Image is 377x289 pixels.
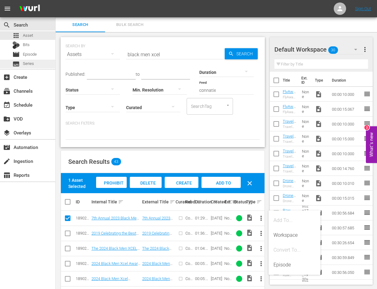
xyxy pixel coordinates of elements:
[111,158,121,165] span: 43
[329,87,363,102] td: 00:00:10.000
[68,158,110,165] span: Search Results
[91,198,141,206] div: Internal Title
[224,216,232,220] div: None
[273,243,316,257] div: Convert To...
[366,126,377,163] button: Open Feedback Widget
[299,131,313,146] td: None
[315,135,322,142] span: video_file
[195,261,209,266] div: 00:05:11.127
[15,2,44,16] img: ans4CAIJ8jUAAAAAAAAAAAAAAAAAAAAAAAAgQb4GAAAAAAAAAAAAAAAAAAAAAAAAJMjXAAAAAAAAAAAAAAAAAAAAAAAAgAT5G...
[283,193,296,226] a: Drone Shot Travel Escapes 15 Seconds
[130,177,162,188] button: Delete Assets
[257,215,265,222] span: more_vert
[76,246,90,251] div: 189026857
[283,178,296,211] a: Drone Shot Travel Escapes 10 Seconds
[176,199,184,204] div: Curated
[283,119,296,147] a: Travel Escapes Water 10 Seconds_1
[361,42,369,57] button: more_vert
[363,135,371,142] span: reorder
[118,199,124,205] span: sort
[283,110,297,114] div: FlyAway Travel Escapes 15 Seconds
[315,91,322,98] span: Video
[257,245,265,252] span: more_vert
[329,191,363,206] td: 00:00:15.015
[3,158,11,165] span: Ingestion
[299,146,313,161] td: None
[273,228,316,243] div: Workspace
[12,60,20,68] span: Series
[224,231,232,236] div: None
[254,271,269,286] button: more_vert
[329,265,363,280] td: 00:30:56.050
[246,259,253,267] span: Video
[315,180,322,187] span: Video
[315,165,322,172] span: Video
[328,44,338,57] span: 30
[363,209,371,216] span: reorder
[66,72,85,77] span: Published:
[211,276,222,281] div: [DATE]
[274,41,363,58] div: Default Workspace
[165,177,198,188] button: Create Episode
[299,102,313,117] td: None
[76,276,90,281] div: 189026858
[254,256,269,271] button: more_vert
[329,250,363,265] td: 00:30:59.849
[3,21,11,29] span: Search
[142,246,172,260] a: The 2024 Black Men XCEL Summit Awards
[3,74,11,81] span: Create
[246,214,253,221] span: Video
[206,181,236,197] span: Add to Workspace
[224,199,232,204] div: Ext. ID
[195,276,209,281] div: 00:05:05.672
[283,104,296,132] a: FlyAway Travel Escapes 15 Seconds
[315,105,322,113] span: Video
[3,129,11,137] span: Overlays
[91,246,140,255] a: The 2024 Black Men XCEL Summit Awards
[91,231,139,245] a: 2019 Celebrating the Best of Who We Are: The 3rd Annual XCEL Awards
[242,176,257,191] button: clear
[329,220,363,235] td: 00:30:57.685
[329,102,363,117] td: 00:00:15.067
[211,198,222,206] div: Created
[234,198,244,206] div: Status
[23,32,33,39] span: Asset
[311,72,328,89] th: Type
[135,181,156,197] span: Delete Assets
[283,89,296,117] a: FlyAway Travel Escapes 10 Seconds
[329,161,363,176] td: 00:00:14.760
[211,261,222,266] div: [DATE]
[283,95,297,99] div: FlyAway Travel Escapes 10 Seconds
[283,140,297,144] div: Travel Escapes Water 15 Seconds
[299,87,313,102] td: None
[142,231,172,254] a: 2019 Celebrating the Best of Who We Are: The 3rd Annual XCEL Awards
[328,72,365,89] th: Duration
[254,211,269,226] button: more_vert
[254,241,269,256] button: more_vert
[355,6,371,11] a: Sign Out
[299,161,313,176] td: None
[329,117,363,131] td: 00:00:10.000
[3,115,11,123] span: VOD
[283,149,296,181] a: Travel Escapes Summer 10 Seconds
[329,176,363,191] td: 00:00:10.010
[66,46,120,63] div: Assets
[142,261,172,275] a: 2024 Black Men Xcel Award [PERSON_NAME]
[246,229,253,236] span: Video
[99,181,124,197] span: Prohibit Bits
[91,261,140,270] a: 2024 Black Men Xcel Award [PERSON_NAME]
[283,155,297,159] div: Travel Escapes Summer 10 Seconds
[273,257,316,272] div: Episode
[363,105,371,113] span: reorder
[364,125,369,130] div: 2
[315,120,322,128] span: Video
[254,226,269,241] button: more_vert
[23,42,30,48] span: Bits
[4,5,11,12] span: menu
[246,274,253,282] span: Video
[283,134,296,162] a: Travel Escapes Water 15 Seconds
[257,230,265,237] span: more_vert
[363,194,371,202] span: reorder
[299,206,313,220] td: raw_travel_s02e17_1920x1080_en
[76,231,90,236] div: 189026907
